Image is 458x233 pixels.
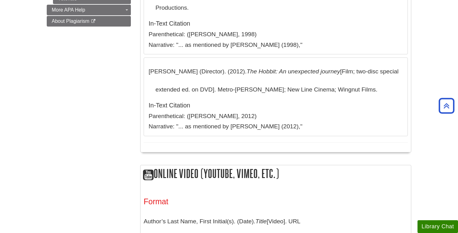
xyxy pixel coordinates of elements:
[52,18,89,24] span: About Plagiarism
[47,5,131,15] a: More APA Help
[149,20,403,27] h5: In-Text Citation
[149,102,403,109] h5: In-Text Citation
[144,197,408,206] h3: Format
[149,30,403,39] p: Parenthetical: ([PERSON_NAME], 1998)
[149,122,403,131] p: Narrative: "... as mentioned by [PERSON_NAME] (2012),"
[149,41,403,50] p: Narrative: "... as mentioned by [PERSON_NAME] (1998),"
[149,112,403,121] p: Parenthetical: ([PERSON_NAME], 2012)
[144,212,408,231] p: Author’s Last Name, First Initial(s). (Date). [Video]. URL
[52,7,85,12] span: More APA Help
[417,220,458,233] button: Library Chat
[437,102,456,110] a: Back to Top
[47,16,131,27] a: About Plagiarism
[255,218,267,225] i: Title
[149,62,403,98] p: [PERSON_NAME] (Director). (2012). [Film; two-disc special extended ed. on DVD]. Metro-[PERSON_NAM...
[91,19,96,23] i: This link opens in a new window
[247,68,340,75] i: The Hobbit: An unexpected journey
[141,165,411,183] h2: Online Video (YouTube, Vimeo, Etc.)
